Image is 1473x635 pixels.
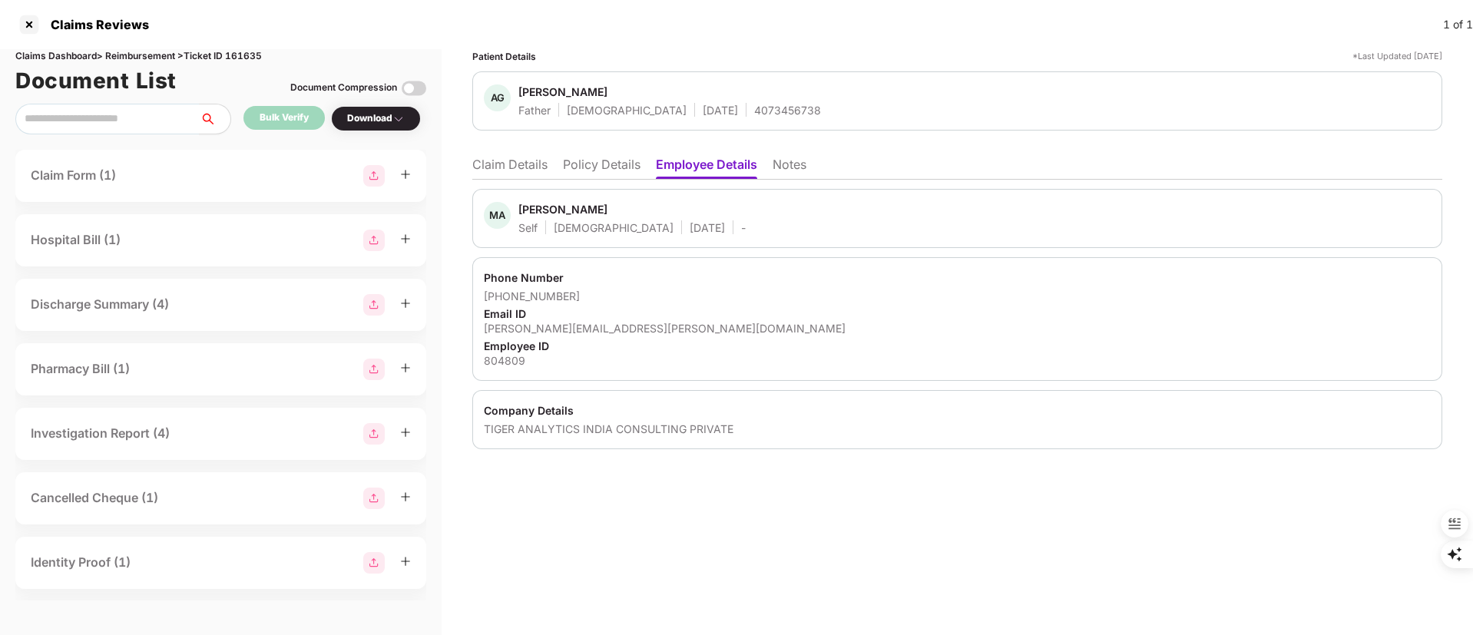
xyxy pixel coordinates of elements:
[363,294,385,316] img: svg+xml;base64,PHN2ZyBpZD0iR3JvdXBfMjg4MTMiIGRhdGEtbmFtZT0iR3JvdXAgMjg4MTMiIHhtbG5zPSJodHRwOi8vd3...
[484,202,511,229] div: MA
[363,423,385,445] img: svg+xml;base64,PHN2ZyBpZD0iR3JvdXBfMjg4MTMiIGRhdGEtbmFtZT0iR3JvdXAgMjg4MTMiIHhtbG5zPSJodHRwOi8vd3...
[690,220,725,235] div: [DATE]
[484,339,1431,353] div: Employee ID
[484,306,1431,321] div: Email ID
[518,103,551,117] div: Father
[484,84,511,111] div: AG
[563,157,641,179] li: Policy Details
[15,64,177,98] h1: Document List
[484,289,1431,303] div: [PHONE_NUMBER]
[347,111,405,126] div: Download
[1443,16,1473,33] div: 1 of 1
[484,270,1431,285] div: Phone Number
[402,76,426,101] img: svg+xml;base64,PHN2ZyBpZD0iVG9nZ2xlLTMyeDMyIiB4bWxucz0iaHR0cDovL3d3dy53My5vcmcvMjAwMC9zdmciIHdpZH...
[400,427,411,438] span: plus
[363,165,385,187] img: svg+xml;base64,PHN2ZyBpZD0iR3JvdXBfMjg4MTMiIGRhdGEtbmFtZT0iR3JvdXAgMjg4MTMiIHhtbG5zPSJodHRwOi8vd3...
[703,103,738,117] div: [DATE]
[392,113,405,125] img: svg+xml;base64,PHN2ZyBpZD0iRHJvcGRvd24tMzJ4MzIiIHhtbG5zPSJodHRwOi8vd3d3LnczLm9yZy8yMDAwL3N2ZyIgd2...
[400,233,411,244] span: plus
[741,220,746,235] div: -
[31,424,170,443] div: Investigation Report (4)
[31,230,121,250] div: Hospital Bill (1)
[260,111,309,125] div: Bulk Verify
[199,113,230,125] span: search
[31,488,158,508] div: Cancelled Cheque (1)
[484,321,1431,336] div: [PERSON_NAME][EMAIL_ADDRESS][PERSON_NAME][DOMAIN_NAME]
[15,49,426,64] div: Claims Dashboard > Reimbursement > Ticket ID 161635
[400,556,411,567] span: plus
[567,103,687,117] div: [DEMOGRAPHIC_DATA]
[484,422,1431,436] div: TIGER ANALYTICS INDIA CONSULTING PRIVATE
[363,230,385,251] img: svg+xml;base64,PHN2ZyBpZD0iR3JvdXBfMjg4MTMiIGRhdGEtbmFtZT0iR3JvdXAgMjg4MTMiIHhtbG5zPSJodHRwOi8vd3...
[472,49,536,64] div: Patient Details
[400,298,411,309] span: plus
[518,220,538,235] div: Self
[31,166,116,185] div: Claim Form (1)
[472,157,548,179] li: Claim Details
[400,362,411,373] span: plus
[773,157,806,179] li: Notes
[290,81,397,95] div: Document Compression
[484,403,1431,418] div: Company Details
[363,552,385,574] img: svg+xml;base64,PHN2ZyBpZD0iR3JvdXBfMjg4MTMiIGRhdGEtbmFtZT0iR3JvdXAgMjg4MTMiIHhtbG5zPSJodHRwOi8vd3...
[199,104,231,134] button: search
[31,553,131,572] div: Identity Proof (1)
[518,202,607,217] div: [PERSON_NAME]
[754,103,821,117] div: 4073456738
[518,84,607,99] div: [PERSON_NAME]
[484,353,1431,368] div: 804809
[400,491,411,502] span: plus
[41,17,149,32] div: Claims Reviews
[656,157,757,179] li: Employee Details
[400,169,411,180] span: plus
[363,488,385,509] img: svg+xml;base64,PHN2ZyBpZD0iR3JvdXBfMjg4MTMiIGRhdGEtbmFtZT0iR3JvdXAgMjg4MTMiIHhtbG5zPSJodHRwOi8vd3...
[1352,49,1442,64] div: *Last Updated [DATE]
[31,295,169,314] div: Discharge Summary (4)
[31,359,130,379] div: Pharmacy Bill (1)
[554,220,674,235] div: [DEMOGRAPHIC_DATA]
[363,359,385,380] img: svg+xml;base64,PHN2ZyBpZD0iR3JvdXBfMjg4MTMiIGRhdGEtbmFtZT0iR3JvdXAgMjg4MTMiIHhtbG5zPSJodHRwOi8vd3...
